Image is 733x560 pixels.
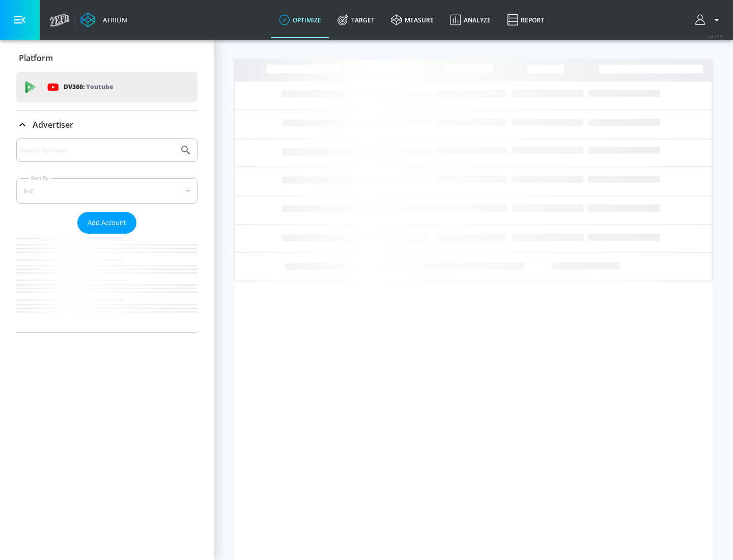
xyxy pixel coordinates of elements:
a: Atrium [80,12,128,27]
a: Report [499,2,552,38]
a: measure [383,2,442,38]
div: A-Z [16,178,198,204]
p: DV360: [64,81,113,93]
div: Atrium [99,15,128,24]
div: Advertiser [16,138,198,332]
span: Add Account [88,217,126,229]
a: optimize [271,2,329,38]
p: Youtube [86,81,113,92]
p: Advertiser [33,119,73,130]
span: v 4.32.0 [709,34,723,39]
label: Sort By [29,175,51,181]
input: Search by name [20,144,175,157]
button: Add Account [77,212,136,234]
a: Analyze [442,2,499,38]
nav: list of Advertiser [16,234,198,332]
p: Platform [19,52,53,64]
a: Target [329,2,383,38]
div: Advertiser [16,110,198,139]
div: Platform [16,44,198,72]
div: DV360: Youtube [16,72,198,102]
